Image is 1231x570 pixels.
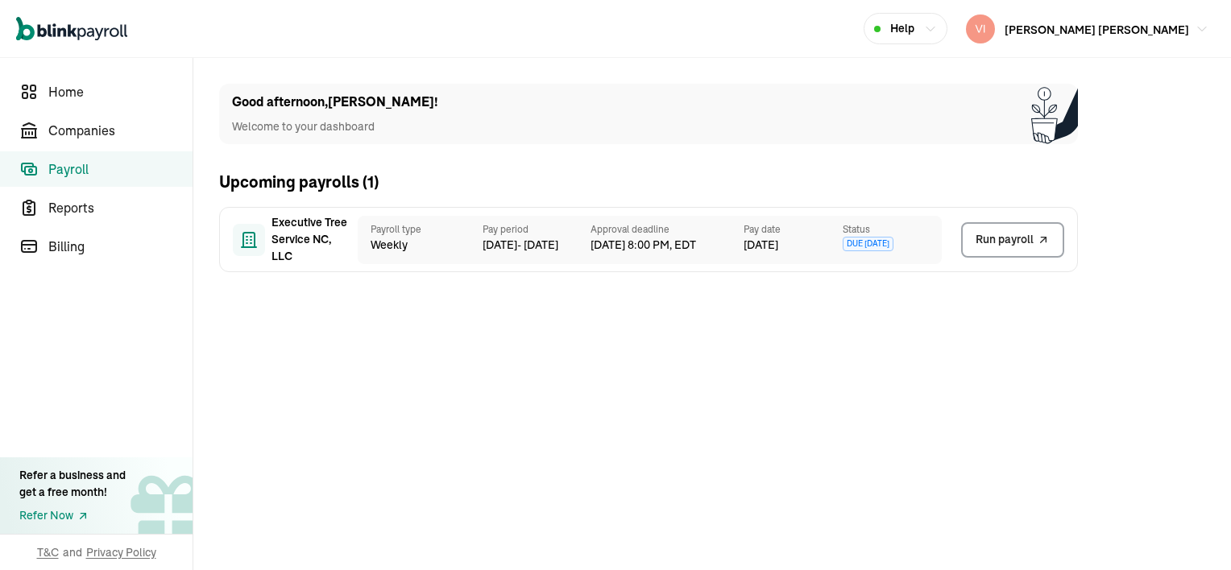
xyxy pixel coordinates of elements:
[232,93,438,112] h1: Good afternoon , [PERSON_NAME] !
[744,237,778,254] span: [DATE]
[63,544,82,560] span: and
[48,82,193,101] span: Home
[483,237,591,254] span: [DATE] - [DATE]
[591,237,744,254] span: [DATE] 8:00 PM, EDT
[1150,493,1231,570] iframe: Chat Widget
[864,13,947,44] button: Help
[591,222,744,237] span: Approval deadline
[219,170,379,194] h2: Upcoming payrolls ( 1 )
[960,11,1215,47] button: [PERSON_NAME] [PERSON_NAME]
[371,237,470,254] span: Weekly
[483,222,591,237] span: Pay period
[271,214,352,265] span: Executive Tree Service NC, LLC
[19,507,126,524] a: Refer Now
[961,222,1064,258] button: Run payroll
[744,222,843,237] span: Pay date
[48,237,193,256] span: Billing
[48,121,193,140] span: Companies
[976,231,1034,248] span: Run payroll
[843,237,893,251] span: Due [DATE]
[1005,23,1189,37] span: [PERSON_NAME] [PERSON_NAME]
[16,6,127,52] nav: Global
[1031,84,1078,144] img: Plant illustration
[37,544,59,560] span: T&C
[371,222,470,237] span: Payroll type
[48,198,193,217] span: Reports
[232,118,438,135] p: Welcome to your dashboard
[86,544,156,560] span: Privacy Policy
[48,159,193,179] span: Payroll
[19,467,126,501] div: Refer a business and get a free month!
[843,222,942,237] span: Status
[890,20,914,37] span: Help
